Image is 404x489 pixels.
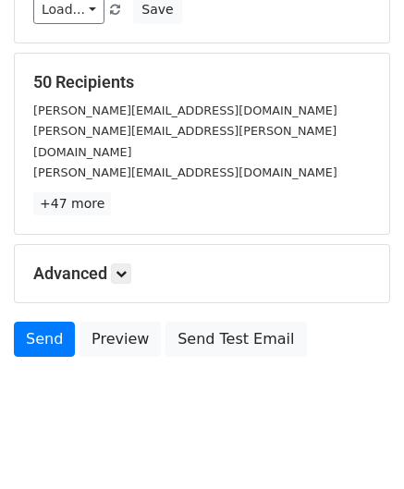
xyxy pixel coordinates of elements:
[33,192,111,215] a: +47 more
[80,322,161,357] a: Preview
[33,72,371,92] h5: 50 Recipients
[33,263,371,284] h5: Advanced
[33,165,337,179] small: [PERSON_NAME][EMAIL_ADDRESS][DOMAIN_NAME]
[14,322,75,357] a: Send
[33,124,337,159] small: [PERSON_NAME][EMAIL_ADDRESS][PERSON_NAME][DOMAIN_NAME]
[33,104,337,117] small: [PERSON_NAME][EMAIL_ADDRESS][DOMAIN_NAME]
[165,322,306,357] a: Send Test Email
[312,400,404,489] iframe: Chat Widget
